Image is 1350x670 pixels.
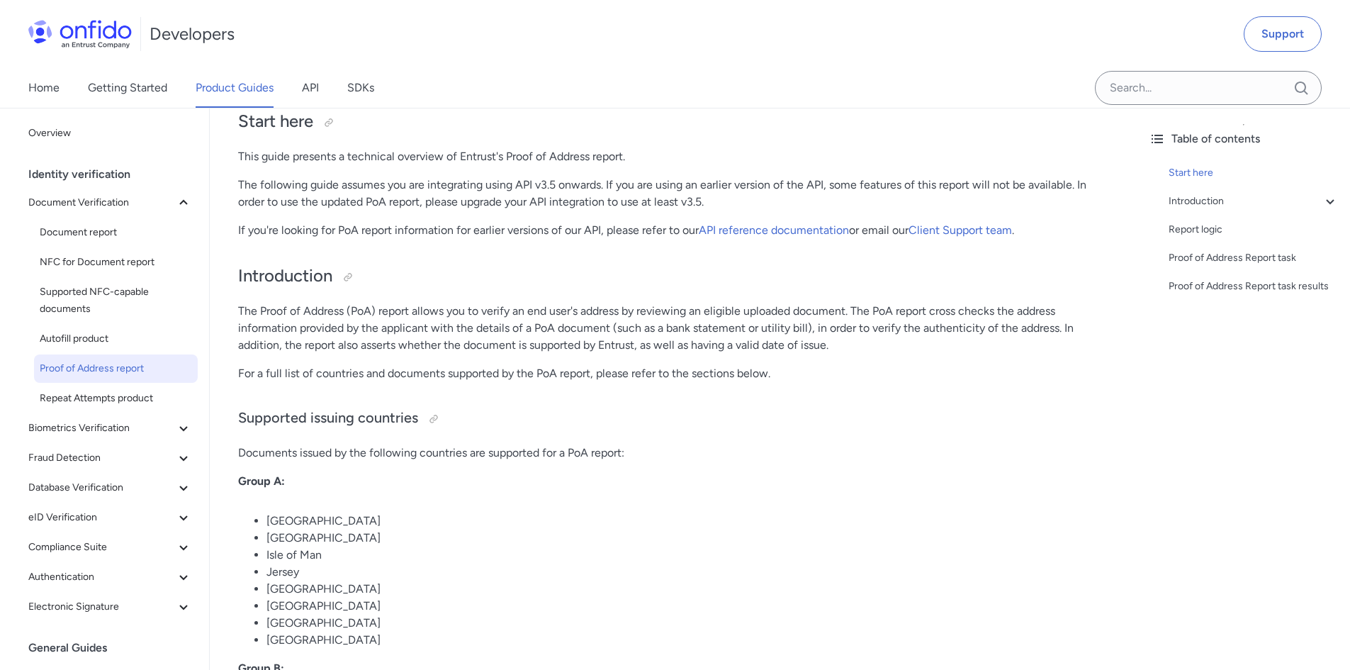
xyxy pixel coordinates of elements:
[347,68,374,108] a: SDKs
[34,325,198,353] a: Autofill product
[1149,130,1339,147] div: Table of contents
[28,598,175,615] span: Electronic Signature
[28,160,203,189] div: Identity verification
[28,125,192,142] span: Overview
[909,223,1012,237] a: Client Support team
[28,539,175,556] span: Compliance Suite
[266,547,1109,564] li: Isle of Man
[28,68,60,108] a: Home
[238,474,285,488] strong: Group A:
[238,365,1109,382] p: For a full list of countries and documents supported by the PoA report, please refer to the secti...
[34,354,198,383] a: Proof of Address report
[34,218,198,247] a: Document report
[266,615,1109,632] li: [GEOGRAPHIC_DATA]
[196,68,274,108] a: Product Guides
[238,445,1109,462] p: Documents issued by the following countries are supported for a PoA report:
[238,177,1109,211] p: The following guide assumes you are integrating using API v3.5 onwards. If you are using an earli...
[28,509,175,526] span: eID Verification
[238,303,1109,354] p: The Proof of Address (PoA) report allows you to verify an end user's address by reviewing an elig...
[28,20,132,48] img: Onfido Logo
[28,569,175,586] span: Authentication
[1169,164,1339,182] a: Start here
[40,390,192,407] span: Repeat Attempts product
[238,110,1109,134] h2: Start here
[34,384,198,413] a: Repeat Attempts product
[150,23,235,45] h1: Developers
[699,223,849,237] a: API reference documentation
[23,444,198,472] button: Fraud Detection
[238,222,1109,239] p: If you're looking for PoA report information for earlier versions of our API, please refer to our...
[266,581,1109,598] li: [GEOGRAPHIC_DATA]
[23,119,198,147] a: Overview
[40,330,192,347] span: Autofill product
[238,264,1109,289] h2: Introduction
[266,530,1109,547] li: [GEOGRAPHIC_DATA]
[1169,193,1339,210] a: Introduction
[23,563,198,591] button: Authentication
[266,598,1109,615] li: [GEOGRAPHIC_DATA]
[266,564,1109,581] li: Jersey
[1244,16,1322,52] a: Support
[238,148,1109,165] p: This guide presents a technical overview of Entrust's Proof of Address report.
[302,68,319,108] a: API
[266,632,1109,649] li: [GEOGRAPHIC_DATA]
[23,414,198,442] button: Biometrics Verification
[23,533,198,562] button: Compliance Suite
[34,278,198,323] a: Supported NFC-capable documents
[23,189,198,217] button: Document Verification
[23,503,198,532] button: eID Verification
[28,194,175,211] span: Document Verification
[40,224,192,241] span: Document report
[40,284,192,318] span: Supported NFC-capable documents
[1169,250,1339,267] a: Proof of Address Report task
[34,248,198,277] a: NFC for Document report
[28,479,175,496] span: Database Verification
[266,513,1109,530] li: [GEOGRAPHIC_DATA]
[28,634,203,662] div: General Guides
[23,474,198,502] button: Database Verification
[40,254,192,271] span: NFC for Document report
[1095,71,1322,105] input: Onfido search input field
[1169,278,1339,295] a: Proof of Address Report task results
[23,593,198,621] button: Electronic Signature
[238,408,1109,430] h3: Supported issuing countries
[28,420,175,437] span: Biometrics Verification
[40,360,192,377] span: Proof of Address report
[28,450,175,467] span: Fraud Detection
[1169,221,1339,238] a: Report logic
[88,68,167,108] a: Getting Started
